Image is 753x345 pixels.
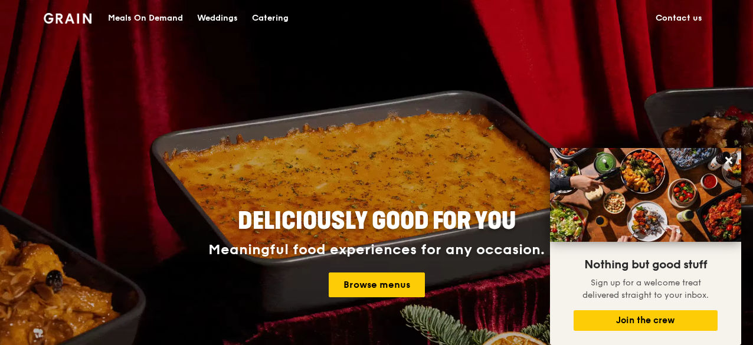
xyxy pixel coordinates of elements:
[44,13,91,24] img: Grain
[574,310,718,331] button: Join the crew
[649,1,709,36] a: Contact us
[197,1,238,36] div: Weddings
[252,1,289,36] div: Catering
[329,272,425,297] a: Browse menus
[582,278,709,300] span: Sign up for a welcome treat delivered straight to your inbox.
[164,242,589,258] div: Meaningful food experiences for any occasion.
[719,151,738,170] button: Close
[108,1,183,36] div: Meals On Demand
[245,1,296,36] a: Catering
[190,1,245,36] a: Weddings
[238,207,516,235] span: Deliciously good for you
[584,258,707,272] span: Nothing but good stuff
[550,148,741,242] img: DSC07876-Edit02-Large.jpeg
